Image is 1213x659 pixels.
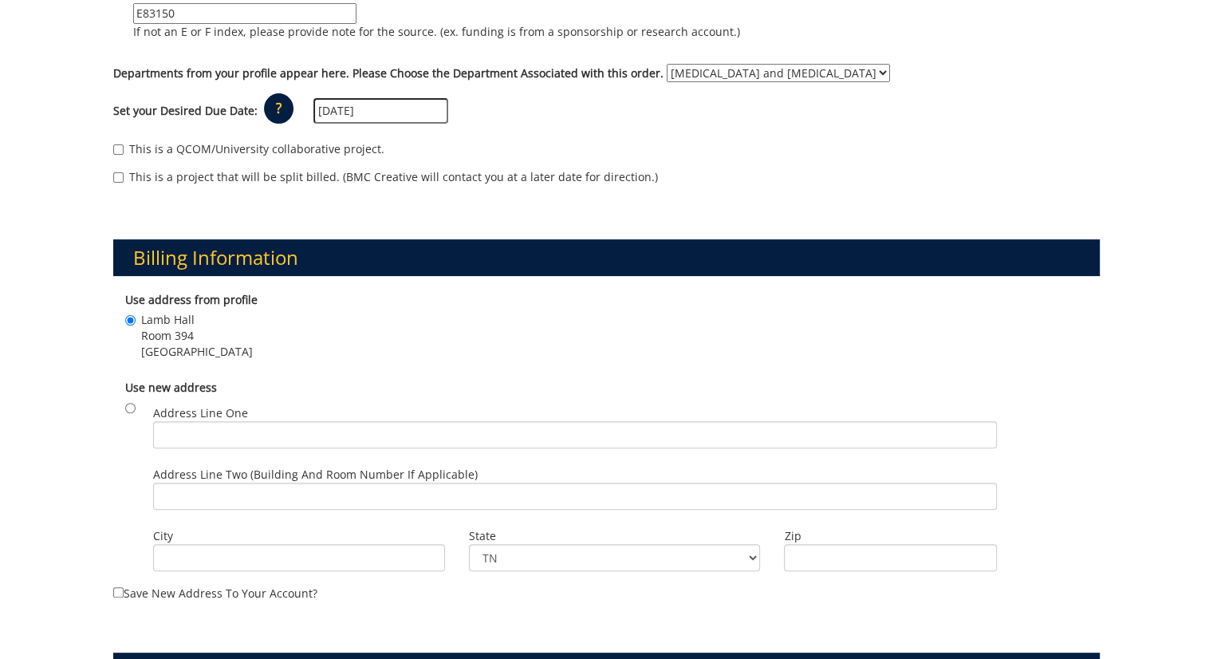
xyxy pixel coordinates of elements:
label: Set your Desired Due Date: [113,103,258,119]
p: ? [264,93,293,124]
b: Use new address [125,380,217,395]
span: Room 394 [141,328,253,344]
input: City [153,544,445,571]
input: Save new address to your account? [113,587,124,598]
label: This is a project that will be split billed. (BMC Creative will contact you at a later date for d... [113,169,658,185]
label: City [153,528,445,544]
span: [GEOGRAPHIC_DATA] [141,344,253,360]
input: MM/DD/YYYY [313,98,448,124]
label: Zip [784,528,997,544]
input: This is a QCOM/University collaborative project. [113,144,124,155]
input: Lamb Hall Room 394 [GEOGRAPHIC_DATA] [125,315,136,326]
b: Use address from profile [125,292,258,307]
label: Departments from your profile appear here. Please Choose the Department Associated with this order. [113,65,664,81]
label: Address Line One [153,405,998,448]
p: If not an E or F index, please provide note for the source. (ex. funding is from a sponsorship or... [133,24,740,40]
input: Zip [784,544,997,571]
input: If not an E or F index, please provide note for the source. (ex. funding is from a sponsorship or... [133,3,356,24]
h3: Billing Information [113,239,1101,276]
input: Address Line Two (Building and Room Number if applicable) [153,483,998,510]
span: Lamb Hall [141,312,253,328]
label: This is a QCOM/University collaborative project. [113,141,384,157]
label: Address Line Two (Building and Room Number if applicable) [153,467,998,510]
label: State [469,528,761,544]
input: This is a project that will be split billed. (BMC Creative will contact you at a later date for d... [113,172,124,183]
input: Address Line One [153,421,998,448]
